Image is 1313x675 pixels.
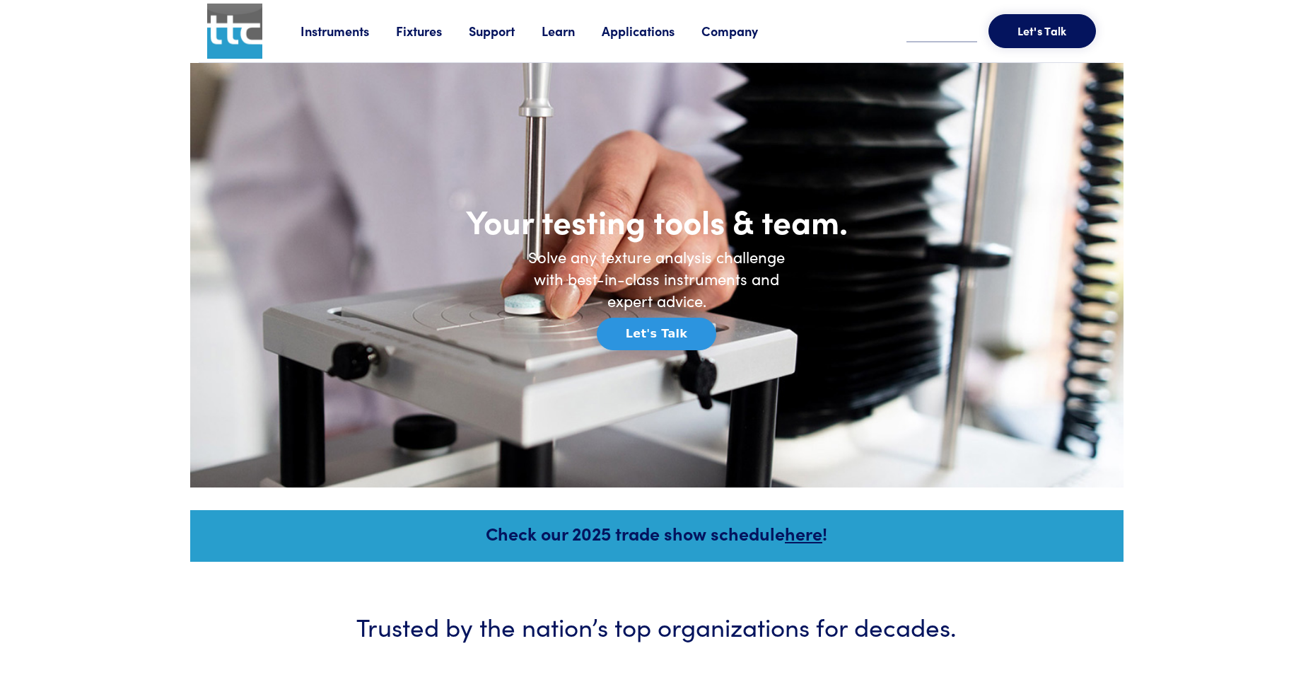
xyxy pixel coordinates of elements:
a: Learn [542,22,602,40]
h1: Your testing tools & team. [374,200,940,241]
h6: Solve any texture analysis challenge with best-in-class instruments and expert advice. [515,246,798,311]
a: here [785,521,822,546]
img: ttc_logo_1x1_v1.0.png [207,4,262,59]
a: Fixtures [396,22,469,40]
button: Let's Talk [988,14,1096,48]
a: Company [701,22,785,40]
a: Support [469,22,542,40]
h3: Trusted by the nation’s top organizations for decades. [233,608,1081,643]
h5: Check our 2025 trade show schedule ! [209,521,1104,546]
button: Let's Talk [597,318,716,350]
a: Applications [602,22,701,40]
a: Instruments [300,22,396,40]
